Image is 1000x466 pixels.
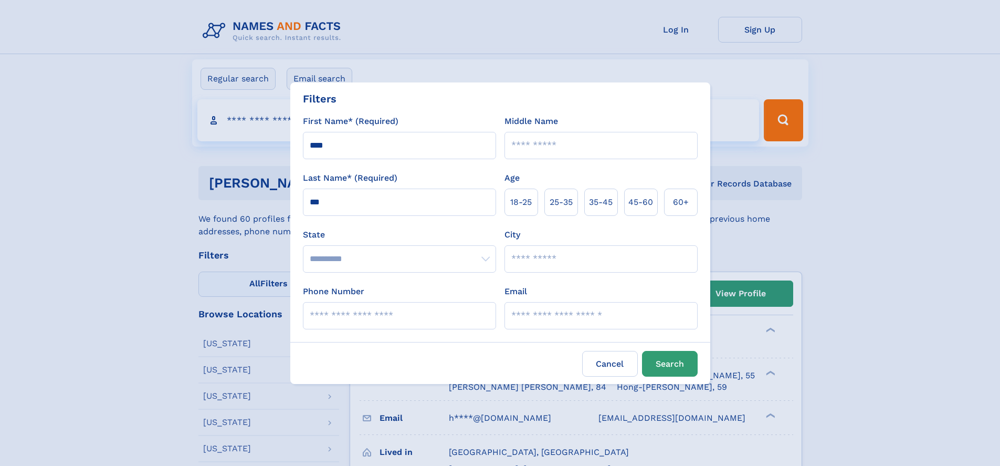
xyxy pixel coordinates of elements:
[303,91,336,107] div: Filters
[504,115,558,128] label: Middle Name
[673,196,689,209] span: 60+
[303,285,364,298] label: Phone Number
[303,115,398,128] label: First Name* (Required)
[303,172,397,184] label: Last Name* (Required)
[589,196,613,209] span: 35‑45
[582,351,638,377] label: Cancel
[303,229,496,241] label: State
[642,351,698,377] button: Search
[504,229,520,241] label: City
[504,172,520,184] label: Age
[510,196,532,209] span: 18‑25
[550,196,573,209] span: 25‑35
[628,196,653,209] span: 45‑60
[504,285,527,298] label: Email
